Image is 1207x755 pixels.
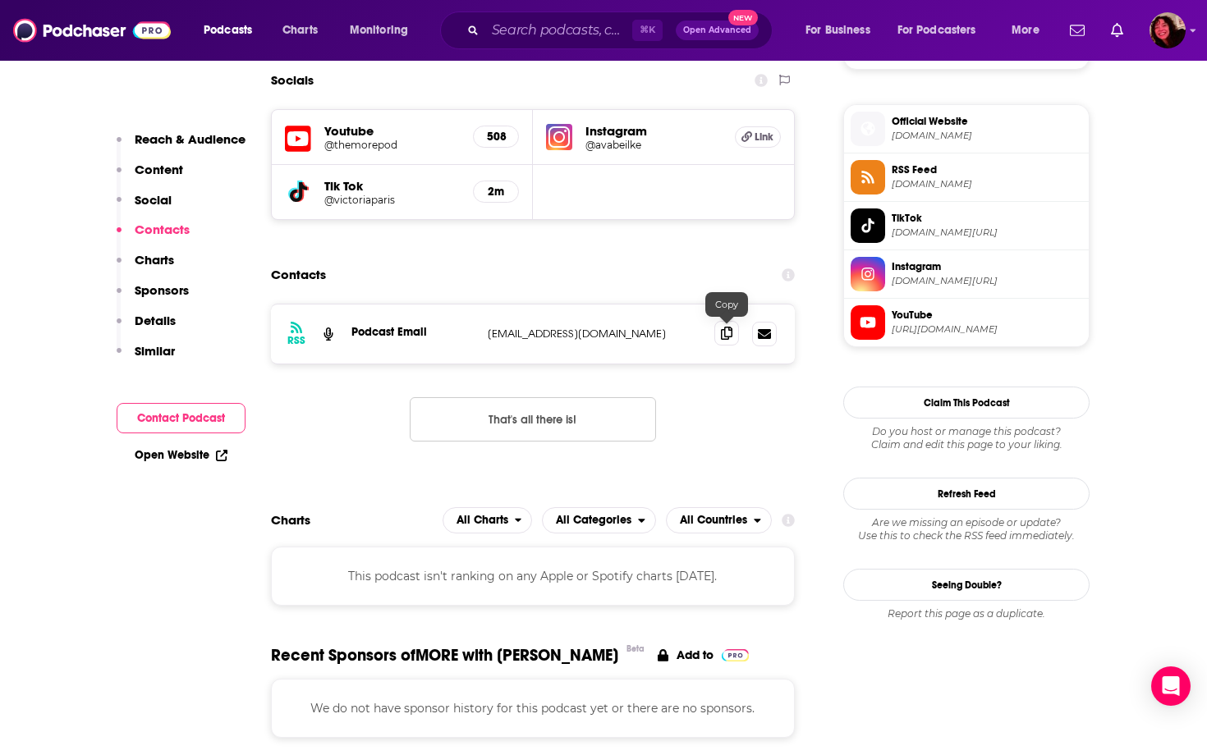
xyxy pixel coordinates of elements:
[192,17,273,43] button: open menu
[843,387,1090,419] button: Claim This Podcast
[410,397,656,442] button: Nothing here.
[271,259,326,291] h2: Contacts
[443,507,533,533] h2: Platforms
[324,123,460,139] h5: Youtube
[456,11,788,49] div: Search podcasts, credits, & more...
[892,323,1082,336] span: https://www.youtube.com/@themorepod
[892,275,1082,287] span: instagram.com/avabeilke
[350,19,408,42] span: Monitoring
[135,162,183,177] p: Content
[135,131,246,147] p: Reach & Audience
[324,139,460,151] a: @themorepod
[843,607,1090,620] div: Report this page as a duplicate.
[851,208,1082,243] a: TikTok[DOMAIN_NAME][URL]
[117,282,189,313] button: Sponsors
[897,19,976,42] span: For Podcasters
[892,162,1082,177] span: RSS Feed
[324,194,460,206] a: @victoriaparis
[1151,666,1191,706] div: Open Intercom Messenger
[487,130,505,144] h5: 508
[282,19,318,42] span: Charts
[135,448,227,462] a: Open Website
[626,643,645,654] div: Beta
[556,515,631,526] span: All Categories
[204,19,252,42] span: Podcasts
[135,192,172,208] p: Social
[892,130,1082,142] span: themorepod.com
[443,507,533,533] button: open menu
[351,325,475,339] p: Podcast Email
[585,123,722,139] h5: Instagram
[892,226,1082,239] span: tiktok.com/@victoriaparis
[1150,12,1186,48] button: Show profile menu
[117,222,190,252] button: Contacts
[287,334,305,347] h3: RSS
[1150,12,1186,48] span: Logged in as Kathryn-Musilek
[135,222,190,237] p: Contacts
[843,425,1090,438] span: Do you host or manage this podcast?
[728,10,758,25] span: New
[271,547,795,606] div: This podcast isn't ranking on any Apple or Spotify charts [DATE].
[117,131,246,162] button: Reach & Audience
[892,178,1082,190] span: themorepod.com
[851,305,1082,340] a: YouTube[URL][DOMAIN_NAME]
[291,699,774,717] p: We do not have sponsor history for this podcast yet or there are no sponsors.
[338,17,429,43] button: open menu
[805,19,870,42] span: For Business
[887,17,1000,43] button: open menu
[485,17,632,43] input: Search podcasts, credits, & more...
[892,114,1082,129] span: Official Website
[843,425,1090,451] div: Claim and edit this page to your liking.
[851,257,1082,291] a: Instagram[DOMAIN_NAME][URL]
[843,478,1090,510] button: Refresh Feed
[542,507,656,533] h2: Categories
[488,327,701,341] p: [EMAIL_ADDRESS][DOMAIN_NAME]
[735,126,781,148] a: Link
[705,292,748,317] div: Copy
[794,17,891,43] button: open menu
[117,252,174,282] button: Charts
[851,160,1082,194] a: RSS Feed[DOMAIN_NAME]
[1150,12,1186,48] img: User Profile
[324,178,460,194] h5: Tik Tok
[683,26,751,34] span: Open Advanced
[722,649,749,661] img: Pro Logo
[658,645,749,666] a: Add to
[135,343,175,359] p: Similar
[843,516,1090,542] div: Are we missing an episode or update? Use this to check the RSS feed immediately.
[457,515,508,526] span: All Charts
[542,507,656,533] button: open menu
[135,252,174,268] p: Charts
[135,313,176,328] p: Details
[487,185,505,199] h5: 2m
[680,515,747,526] span: All Countries
[755,130,773,144] span: Link
[892,259,1082,274] span: Instagram
[271,512,310,528] h2: Charts
[632,20,663,41] span: ⌘ K
[117,192,172,222] button: Social
[546,124,572,150] img: iconImage
[892,211,1082,226] span: TikTok
[851,112,1082,146] a: Official Website[DOMAIN_NAME]
[1063,16,1091,44] a: Show notifications dropdown
[13,15,171,46] img: Podchaser - Follow, Share and Rate Podcasts
[892,308,1082,323] span: YouTube
[585,139,722,151] a: @avabeilke
[1000,17,1060,43] button: open menu
[271,65,314,96] h2: Socials
[677,647,714,662] p: Add to
[117,162,183,192] button: Content
[271,645,618,666] span: Recent Sponsors of MORE with [PERSON_NAME]
[676,21,759,40] button: Open AdvancedNew
[135,282,189,298] p: Sponsors
[666,507,772,533] h2: Countries
[117,403,246,433] button: Contact Podcast
[1104,16,1130,44] a: Show notifications dropdown
[117,313,176,343] button: Details
[843,569,1090,601] a: Seeing Double?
